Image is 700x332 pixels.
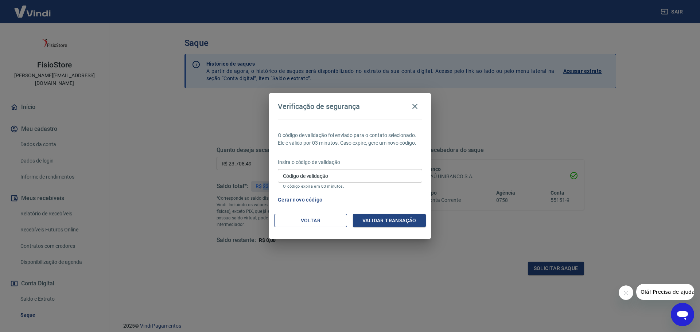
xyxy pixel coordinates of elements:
[4,5,61,11] span: Olá! Precisa de ajuda?
[283,184,417,189] p: O código expira em 03 minutos.
[278,102,360,111] h4: Verificação de segurança
[278,132,422,147] p: O código de validação foi enviado para o contato selecionado. Ele é válido por 03 minutos. Caso e...
[636,284,694,300] iframe: Mensagem da empresa
[353,214,426,227] button: Validar transação
[619,285,633,300] iframe: Fechar mensagem
[275,193,326,207] button: Gerar novo código
[274,214,347,227] button: Voltar
[671,303,694,326] iframe: Botão para abrir a janela de mensagens
[278,159,422,166] p: Insira o código de validação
